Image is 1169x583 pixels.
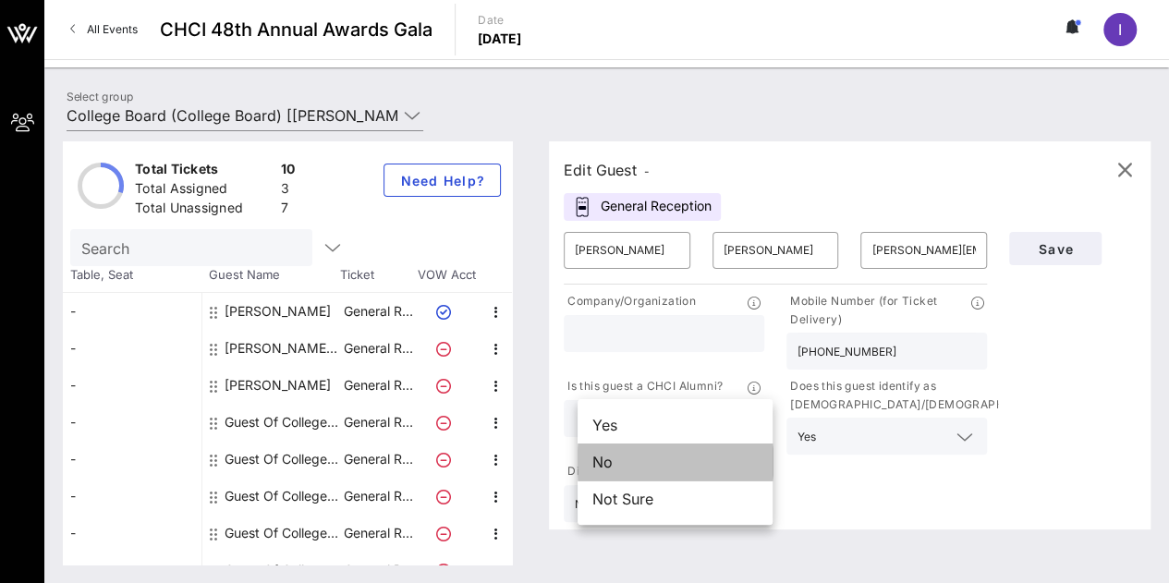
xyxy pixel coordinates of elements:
[1024,241,1087,257] span: Save
[225,367,331,404] div: Valerie Pereyra
[341,367,415,404] p: General R…
[341,293,415,330] p: General R…
[63,515,201,552] div: -
[341,404,415,441] p: General R…
[225,441,341,478] div: Guest Of College Board
[63,478,201,515] div: -
[1009,232,1102,265] button: Save
[644,164,650,178] span: -
[575,498,620,511] div: Nut-free
[564,193,721,221] div: General Reception
[135,199,274,222] div: Total Unassigned
[225,478,341,515] div: Guest Of College Board
[578,407,773,443] div: Yes
[225,293,331,330] div: Ismael Ayala
[63,367,201,404] div: -
[87,22,138,36] span: All Events
[564,157,650,183] div: Edit Guest
[63,404,201,441] div: -
[341,441,415,478] p: General R…
[564,462,678,481] p: Dietary Restrictions
[59,15,149,44] a: All Events
[225,330,341,367] div: Jamila M Shabazz Brathwaite
[340,266,414,285] span: Ticket
[786,418,987,455] div: Yes
[63,266,201,285] span: Table, Seat
[575,236,679,265] input: First Name*
[786,377,1061,414] p: Does this guest identify as [DEMOGRAPHIC_DATA]/[DEMOGRAPHIC_DATA]?
[281,199,296,222] div: 7
[341,478,415,515] p: General R…
[871,236,976,265] input: Email*
[225,515,341,552] div: Guest Of College Board
[341,330,415,367] p: General R…
[786,292,970,329] p: Mobile Number (for Ticket Delivery)
[341,515,415,552] p: General R…
[201,266,340,285] span: Guest Name
[798,431,816,443] div: Yes
[63,293,201,330] div: -
[414,266,479,285] span: VOW Acct
[399,173,485,188] span: Need Help?
[160,16,432,43] span: CHCI 48th Annual Awards Gala
[384,164,501,197] button: Need Help?
[1103,13,1137,46] div: I
[478,11,522,30] p: Date
[564,292,696,311] p: Company/Organization
[724,236,828,265] input: Last Name*
[225,404,341,441] div: Guest Of College Board
[67,90,133,103] label: Select group
[1118,20,1122,39] span: I
[63,330,201,367] div: -
[135,160,274,183] div: Total Tickets
[578,443,773,480] div: No
[478,30,522,48] p: [DATE]
[578,480,773,517] div: Not Sure
[281,179,296,202] div: 3
[135,179,274,202] div: Total Assigned
[63,441,201,478] div: -
[281,160,296,183] div: 10
[564,377,723,396] p: Is this guest a CHCI Alumni?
